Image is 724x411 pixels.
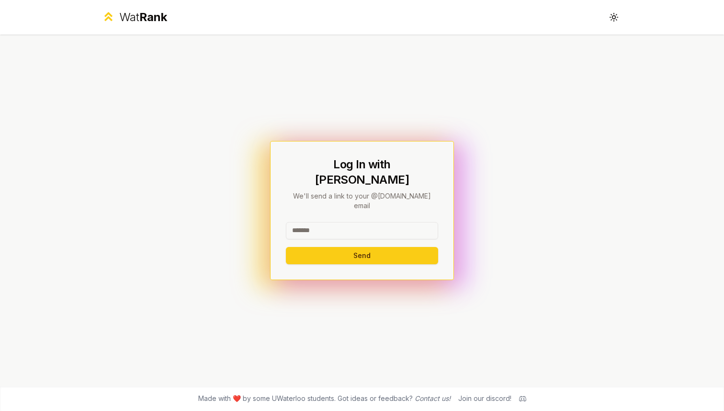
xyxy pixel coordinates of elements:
div: Join our discord! [458,394,511,403]
a: Contact us! [415,394,451,402]
div: Wat [119,10,167,25]
span: Made with ❤️ by some UWaterloo students. Got ideas or feedback? [198,394,451,403]
span: Rank [139,10,167,24]
a: WatRank [102,10,167,25]
p: We'll send a link to your @[DOMAIN_NAME] email [286,191,438,211]
button: Send [286,247,438,264]
h1: Log In with [PERSON_NAME] [286,157,438,188]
